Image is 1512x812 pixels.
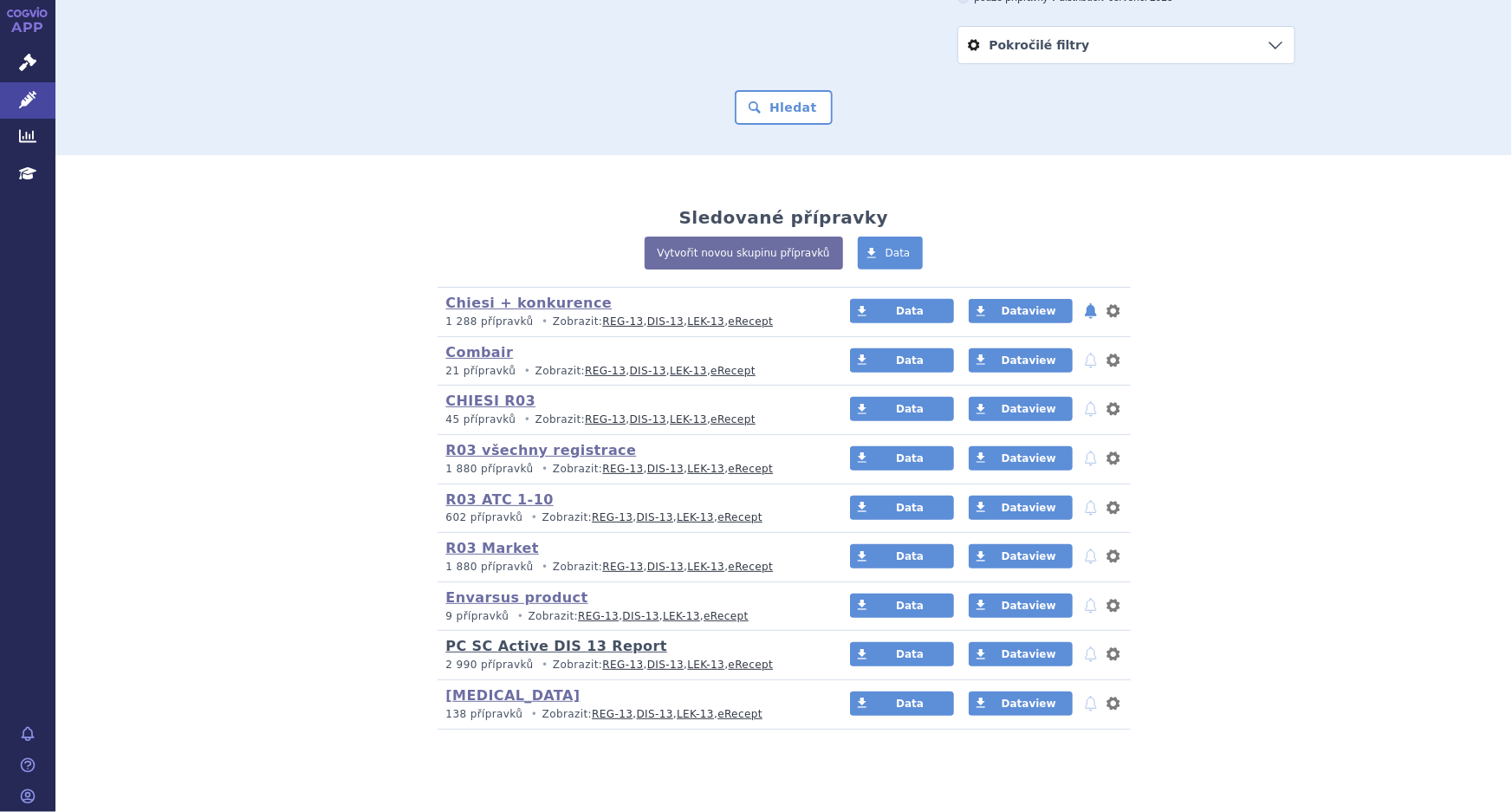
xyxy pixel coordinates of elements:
p: Zobrazit: , , , [446,462,818,477]
button: notifikace [1082,497,1100,518]
span: Data [896,305,924,317]
a: LEK-13 [677,708,714,720]
a: DIS-13 [637,511,673,523]
a: Data [850,299,954,323]
a: eRecept [717,708,762,720]
span: Data [896,648,924,660]
a: eRecept [729,315,774,328]
a: Data [850,348,954,373]
a: DIS-13 [637,708,673,720]
span: 1 288 přípravků [446,315,534,328]
span: Dataview [1002,698,1056,710]
a: REG-13 [602,463,643,475]
span: Data [896,502,924,514]
p: Zobrazit: , , , [446,609,818,624]
button: notifikace [1082,399,1100,419]
a: REG-13 [592,708,633,720]
a: Chiesi + konkurence [446,295,613,311]
i: • [520,412,535,427]
span: Dataview [1002,403,1056,415]
a: Dataview [969,692,1073,716]
a: Data [850,692,954,716]
span: 9 přípravků [446,610,509,622]
button: nastavení [1105,497,1122,518]
button: nastavení [1105,448,1122,469]
span: 45 přípravků [446,413,516,425]
a: Vytvořit novou skupinu přípravků [645,237,843,270]
span: Data [896,354,924,367]
a: Dataview [969,594,1073,618]
span: Dataview [1002,600,1056,612]
a: LEK-13 [687,463,724,475]
a: DIS-13 [630,413,666,425]
span: Data [896,452,924,464]
i: • [527,510,542,525]
span: Dataview [1002,452,1056,464]
span: Data [886,247,911,259]
button: notifikace [1082,350,1100,371]
a: eRecept [704,610,749,622]
a: LEK-13 [663,610,700,622]
p: Zobrazit: , , , [446,315,818,329]
span: 602 přípravků [446,511,523,523]
span: Data [896,600,924,612]
a: LEK-13 [687,561,724,573]
button: nastavení [1105,644,1122,665]
a: DIS-13 [647,463,684,475]
button: notifikace [1082,693,1100,714]
span: 21 přípravků [446,365,516,377]
button: Hledat [735,90,833,125]
span: Data [896,403,924,415]
button: notifikace [1082,546,1100,567]
a: REG-13 [585,413,626,425]
a: Data [850,397,954,421]
p: Zobrazit: , , , [446,658,818,672]
button: nastavení [1105,595,1122,616]
a: REG-13 [602,659,643,671]
a: Dataview [969,642,1073,666]
button: notifikace [1082,644,1100,665]
a: DIS-13 [647,315,684,328]
a: Pokročilé filtry [958,27,1295,63]
button: nastavení [1105,399,1122,419]
button: nastavení [1105,301,1122,322]
p: Zobrazit: , , , [446,412,818,427]
a: DIS-13 [623,610,659,622]
a: LEK-13 [670,365,707,377]
a: Data [850,642,954,666]
a: Dataview [969,397,1073,421]
a: Envarsus product [446,589,588,606]
a: Data [850,446,954,471]
p: Zobrazit: , , , [446,510,818,525]
span: 138 přípravků [446,708,523,720]
span: 2 990 přípravků [446,659,534,671]
span: Dataview [1002,550,1056,562]
a: DIS-13 [630,365,666,377]
a: Dataview [969,446,1073,471]
a: Combair [446,344,514,361]
button: nastavení [1105,693,1122,714]
a: LEK-13 [687,659,724,671]
button: notifikace [1082,301,1100,322]
span: 1 880 přípravků [446,561,534,573]
a: Data [850,544,954,568]
p: Zobrazit: , , , [446,707,818,722]
i: • [537,315,553,329]
span: Data [896,698,924,710]
a: Dataview [969,496,1073,520]
button: nastavení [1105,546,1122,567]
a: DIS-13 [647,561,684,573]
a: eRecept [729,561,774,573]
button: notifikace [1082,595,1100,616]
a: Data [858,237,924,270]
a: Dataview [969,544,1073,568]
button: nastavení [1105,350,1122,371]
a: R03 ATC 1-10 [446,491,554,508]
a: R03 Market [446,540,539,556]
a: Dataview [969,348,1073,373]
i: • [527,707,542,722]
a: LEK-13 [670,413,707,425]
a: REG-13 [602,561,643,573]
a: REG-13 [585,365,626,377]
a: eRecept [717,511,762,523]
